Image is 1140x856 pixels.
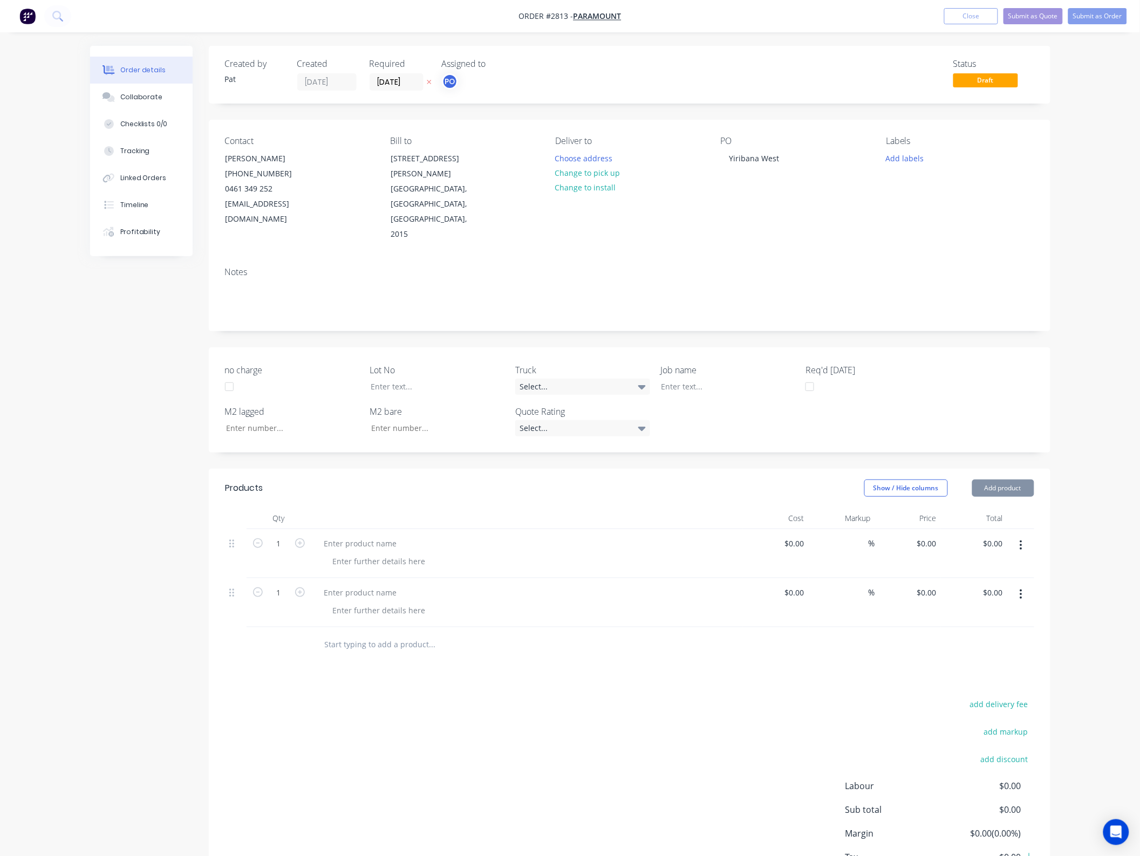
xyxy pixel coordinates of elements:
label: Truck [515,364,650,376]
div: Qty [247,508,311,529]
div: Select... [515,379,650,395]
div: Products [225,482,263,495]
div: Open Intercom Messenger [1103,819,1129,845]
button: Order details [90,57,193,84]
div: Bill to [390,136,538,146]
div: [STREET_ADDRESS][PERSON_NAME][GEOGRAPHIC_DATA], [GEOGRAPHIC_DATA], [GEOGRAPHIC_DATA], 2015 [381,150,489,242]
button: Close [944,8,998,24]
span: % [869,586,875,599]
button: add discount [975,752,1034,767]
label: M2 bare [370,405,505,418]
label: M2 lagged [225,405,360,418]
div: Notes [225,267,1034,277]
span: Margin [845,827,941,840]
button: Choose address [549,150,618,165]
input: Enter number... [362,420,504,436]
button: Profitability [90,218,193,245]
button: Submit as Order [1068,8,1127,24]
button: Tracking [90,138,193,165]
span: $0.00 [941,780,1021,793]
button: Timeline [90,191,193,218]
button: Linked Orders [90,165,193,191]
div: [EMAIL_ADDRESS][DOMAIN_NAME] [226,196,315,227]
label: Quote Rating [515,405,650,418]
label: no charge [225,364,360,376]
div: [STREET_ADDRESS][PERSON_NAME] [391,151,480,181]
div: [GEOGRAPHIC_DATA], [GEOGRAPHIC_DATA], [GEOGRAPHIC_DATA], 2015 [391,181,480,242]
button: add markup [979,724,1034,739]
input: Start typing to add a product... [324,634,540,655]
span: $0.00 [941,804,1021,817]
button: Change to install [549,180,622,195]
div: [PERSON_NAME][PHONE_NUMBER]0461 349 252[EMAIL_ADDRESS][DOMAIN_NAME] [216,150,324,227]
div: Tracking [120,146,149,156]
div: Assigned to [442,59,550,69]
img: Factory [19,8,36,24]
div: Collaborate [120,92,162,102]
div: Profitability [120,227,160,237]
div: Select... [515,420,650,436]
span: Labour [845,780,941,793]
div: Markup [809,508,875,529]
div: Status [953,59,1034,69]
button: Checklists 0/0 [90,111,193,138]
input: Enter number... [217,420,359,436]
div: 0461 349 252 [226,181,315,196]
div: Contact [225,136,373,146]
div: PO [721,136,869,146]
div: Created [297,59,357,69]
div: Labels [886,136,1034,146]
div: Price [875,508,941,529]
label: Lot No [370,364,505,376]
label: Req'd [DATE] [805,364,940,376]
button: Submit as Quote [1004,8,1063,24]
a: Paramount [574,11,622,22]
button: Show / Hide columns [864,480,948,497]
button: add delivery fee [965,697,1034,711]
div: Checklists 0/0 [120,119,167,129]
span: % [869,537,875,550]
button: Add labels [880,150,930,165]
span: Order #2813 - [519,11,574,22]
div: Pat [225,73,284,85]
button: PO [442,73,458,90]
div: Required [370,59,429,69]
span: Draft [953,73,1018,87]
div: Total [941,508,1007,529]
div: Deliver to [555,136,703,146]
button: Change to pick up [549,166,626,180]
div: [PHONE_NUMBER] [226,166,315,181]
div: Order details [120,65,166,75]
div: Linked Orders [120,173,166,183]
div: Cost [743,508,809,529]
span: Sub total [845,804,941,817]
button: Add product [972,480,1034,497]
div: Timeline [120,200,148,210]
label: Job name [660,364,795,376]
div: Yiribana West [721,150,788,166]
div: Created by [225,59,284,69]
button: Collaborate [90,84,193,111]
div: [PERSON_NAME] [226,151,315,166]
span: $0.00 ( 0.00 %) [941,827,1021,840]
